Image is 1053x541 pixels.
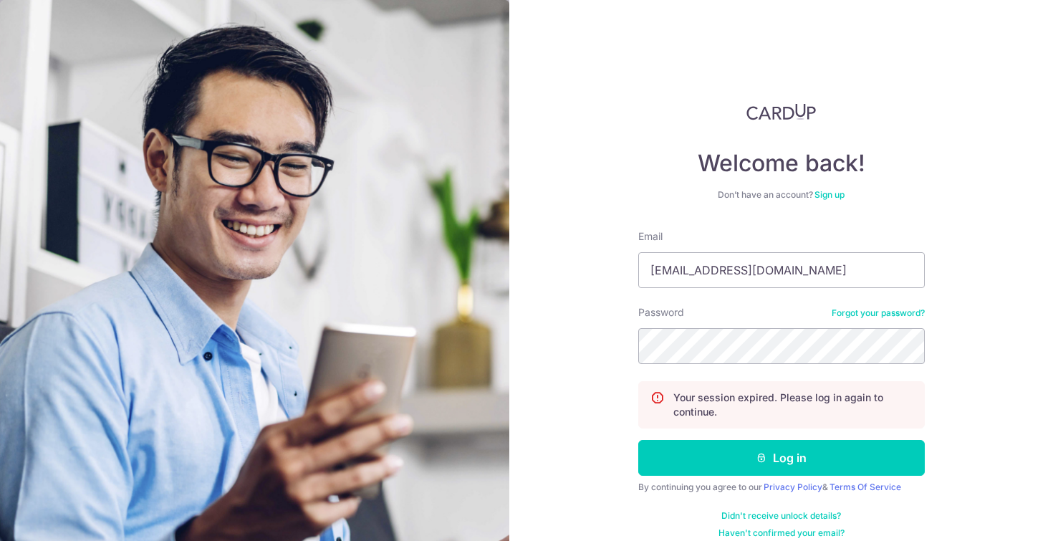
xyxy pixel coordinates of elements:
[721,510,841,522] a: Didn't receive unlock details?
[638,229,663,244] label: Email
[718,527,845,539] a: Haven't confirmed your email?
[638,149,925,178] h4: Welcome back!
[638,252,925,288] input: Enter your Email
[638,305,684,320] label: Password
[764,482,822,492] a: Privacy Policy
[638,482,925,493] div: By continuing you agree to our &
[638,189,925,201] div: Don’t have an account?
[673,391,913,419] p: Your session expired. Please log in again to continue.
[830,482,901,492] a: Terms Of Service
[814,189,845,200] a: Sign up
[746,103,817,120] img: CardUp Logo
[638,440,925,476] button: Log in
[832,307,925,319] a: Forgot your password?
